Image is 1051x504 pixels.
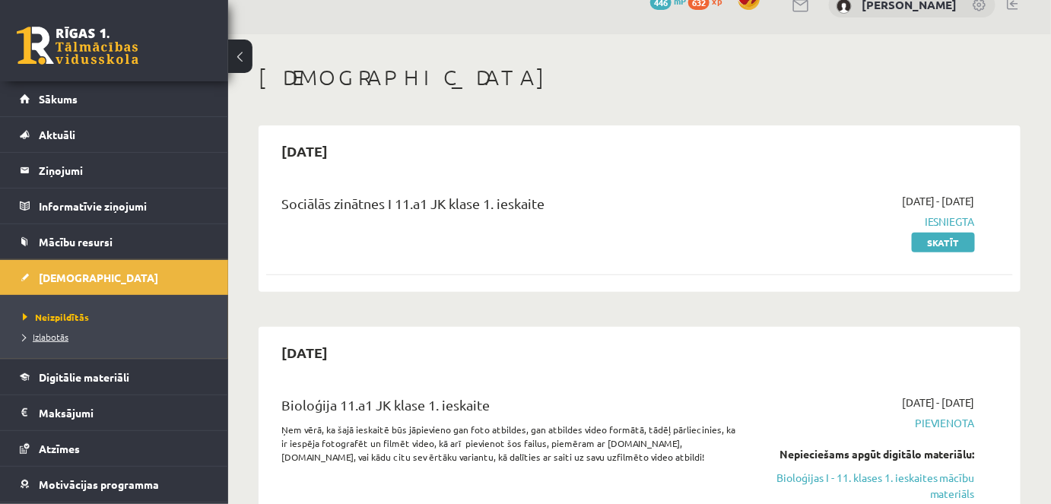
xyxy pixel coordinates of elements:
[17,27,138,65] a: Rīgas 1. Tālmācības vidusskola
[20,395,209,430] a: Maksājumi
[39,395,209,430] legend: Maksājumi
[39,370,129,384] span: Digitālie materiāli
[902,193,975,209] span: [DATE] - [DATE]
[39,235,113,249] span: Mācību resursi
[39,442,80,455] span: Atzīmes
[39,189,209,223] legend: Informatīvie ziņojumi
[20,260,209,295] a: [DEMOGRAPHIC_DATA]
[281,193,736,221] div: Sociālās zinātnes I 11.a1 JK klase 1. ieskaite
[259,65,1021,90] h1: [DEMOGRAPHIC_DATA]
[902,395,975,410] span: [DATE] - [DATE]
[759,415,975,431] span: Pievienota
[759,214,975,230] span: Iesniegta
[20,153,209,188] a: Ziņojumi
[39,92,78,106] span: Sākums
[20,81,209,116] a: Sākums
[23,311,89,323] span: Neizpildītās
[20,467,209,502] a: Motivācijas programma
[23,310,213,324] a: Neizpildītās
[23,331,68,343] span: Izlabotās
[39,153,209,188] legend: Ziņojumi
[759,470,975,502] a: Bioloģijas I - 11. klases 1. ieskaites mācību materiāls
[20,431,209,466] a: Atzīmes
[20,117,209,152] a: Aktuāli
[281,395,736,423] div: Bioloģija 11.a1 JK klase 1. ieskaite
[912,233,975,252] a: Skatīt
[20,224,209,259] a: Mācību resursi
[39,271,158,284] span: [DEMOGRAPHIC_DATA]
[39,128,75,141] span: Aktuāli
[20,189,209,223] a: Informatīvie ziņojumi
[266,133,343,169] h2: [DATE]
[23,330,213,344] a: Izlabotās
[20,360,209,395] a: Digitālie materiāli
[266,334,343,370] h2: [DATE]
[759,446,975,462] div: Nepieciešams apgūt digitālo materiālu:
[39,477,159,491] span: Motivācijas programma
[281,423,736,464] p: Ņem vērā, ka šajā ieskaitē būs jāpievieno gan foto atbildes, gan atbildes video formātā, tādēļ pā...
